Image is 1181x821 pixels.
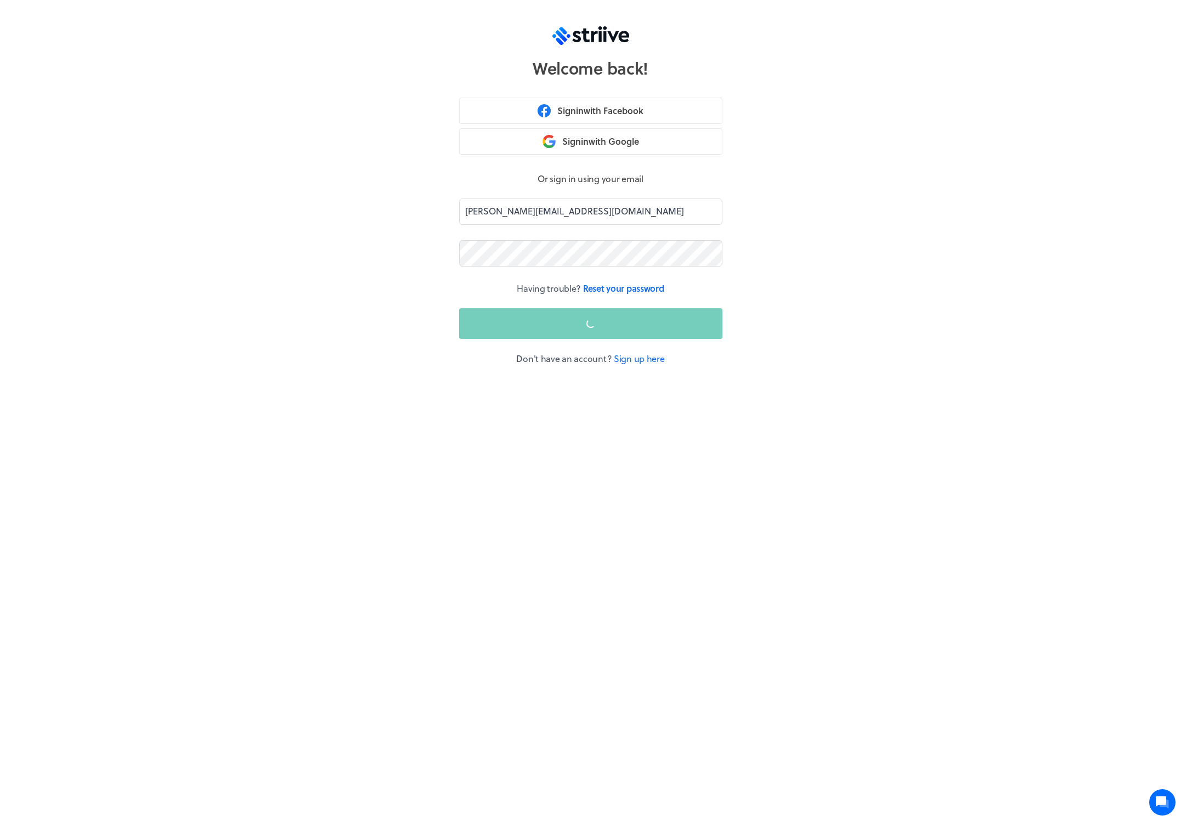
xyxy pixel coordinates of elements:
iframe: gist-messenger-bubble-iframe [1149,789,1176,816]
h2: We're here to help. Ask us anything! [16,73,203,108]
h1: Hi [16,53,203,71]
a: Sign up here [614,352,665,365]
p: Find an answer quickly [15,171,205,184]
button: Signinwith Facebook [459,98,722,124]
h1: Welcome back! [533,58,648,78]
input: Enter your email to continue... [459,199,722,225]
p: Or sign in using your email [459,172,722,185]
span: New conversation [71,134,132,143]
input: Search articles [32,189,196,211]
img: logo-trans.svg [552,26,629,45]
button: Signinwith Google [459,128,722,155]
p: Having trouble? [459,282,722,295]
button: New conversation [17,128,202,150]
a: Reset your password [583,282,664,295]
p: Don't have an account? [459,352,722,365]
